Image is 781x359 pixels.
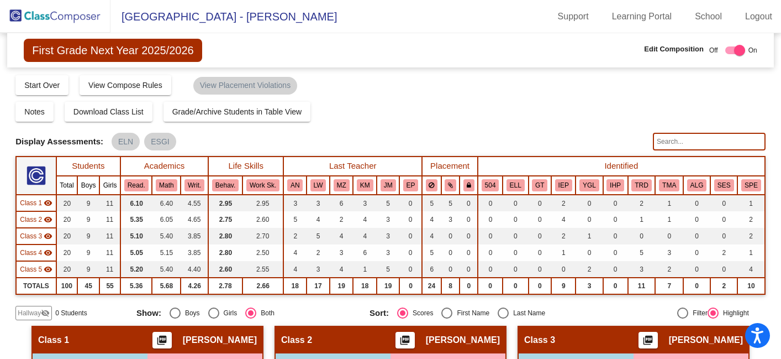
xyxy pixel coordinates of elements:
td: 2.75 [208,211,242,228]
td: 3 [283,195,307,211]
td: 1 [655,211,683,228]
td: 20 [56,211,78,228]
td: 45 [77,278,99,294]
mat-icon: visibility_off [41,309,50,318]
td: 0 [603,195,628,211]
a: Learning Portal [603,8,681,25]
div: Filter [688,308,708,318]
span: Display Assessments: [15,137,103,147]
td: 6.40 [152,195,181,211]
td: 20 [56,195,78,211]
td: 6 [330,195,353,211]
button: SPE [741,179,761,191]
td: 5 [377,195,399,211]
td: 6.05 [152,211,181,228]
span: Class 5 [20,264,42,274]
th: Placement [422,157,478,176]
td: 10 [737,278,764,294]
td: 5.36 [120,278,152,294]
input: Search... [653,133,766,150]
th: Health Plan [603,176,628,195]
div: Last Name [509,308,545,318]
td: 0 [460,211,478,228]
td: 4.55 [181,195,208,211]
td: 2.95 [242,195,283,211]
button: ELL [506,179,525,191]
td: 0 [576,211,603,228]
td: 0 [603,261,628,278]
td: 2.55 [242,261,283,278]
button: YGL [579,179,599,191]
td: 0 [460,261,478,278]
td: 11 [99,244,120,261]
button: Behav. [212,179,239,191]
td: 0 [529,278,552,294]
td: 0 [576,195,603,211]
th: Keep away students [422,176,441,195]
span: First Grade Next Year 2025/2026 [24,39,202,62]
td: 3 [576,278,603,294]
td: 0 [478,244,503,261]
mat-icon: visibility [44,215,52,224]
td: 2 [737,211,764,228]
td: 0 [441,244,460,261]
th: Boys [77,176,99,195]
th: Emily Patnode [399,176,422,195]
td: 0 [503,228,528,244]
button: Start Over [15,75,68,95]
td: 5 [283,211,307,228]
td: 18 [283,278,307,294]
mat-radio-group: Select an option [136,308,361,319]
th: Speech Services only IEP [737,176,764,195]
td: 11 [628,278,656,294]
td: 0 [503,195,528,211]
span: Class 3 [20,231,42,241]
div: First Name [452,308,489,318]
td: 2.60 [242,211,283,228]
span: Sort: [370,308,389,318]
td: 3 [330,244,353,261]
button: Math [156,179,177,191]
td: 17 [307,278,330,294]
span: Class 1 [38,335,69,346]
td: 8 [441,278,460,294]
td: 1 [353,261,377,278]
button: Writ. [184,179,204,191]
td: 0 [683,195,710,211]
td: 3 [377,228,399,244]
td: 5 [377,261,399,278]
span: Class 2 [20,215,42,225]
td: 9 [77,228,99,244]
th: Life Skills [208,157,283,176]
td: 0 [655,228,683,244]
td: 4 [307,211,330,228]
span: [PERSON_NAME] [669,335,743,346]
button: TRD [631,179,651,191]
td: 0 [478,261,503,278]
td: 9 [551,278,576,294]
td: 2 [307,244,330,261]
td: Kerry Holubar - No Class Name [16,244,56,261]
button: IHP [606,179,624,191]
th: Last Teacher [283,157,422,176]
td: 11 [99,261,120,278]
button: MZ [334,179,350,191]
td: 3.85 [181,244,208,261]
td: 0 [441,261,460,278]
th: Kaylee Mann [353,176,377,195]
span: Edit Composition [644,44,704,55]
th: Total [56,176,78,195]
mat-chip: ESGI [144,133,176,150]
td: 2 [576,261,603,278]
td: 0 [603,228,628,244]
td: 0 [529,244,552,261]
mat-icon: visibility [44,232,52,241]
td: 7 [655,278,683,294]
td: 0 [551,261,576,278]
td: 0 [399,244,422,261]
td: 0 [441,228,460,244]
td: 1 [576,228,603,244]
td: 2 [551,228,576,244]
mat-icon: picture_as_pdf [641,335,655,350]
button: IEP [555,179,572,191]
